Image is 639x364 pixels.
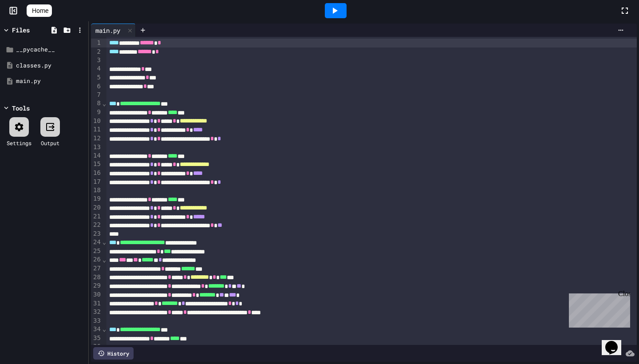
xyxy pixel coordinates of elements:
[91,194,102,203] div: 19
[91,117,102,126] div: 10
[91,264,102,273] div: 27
[91,221,102,229] div: 22
[91,247,102,256] div: 25
[91,169,102,178] div: 16
[91,281,102,290] div: 29
[91,24,136,37] div: main.py
[91,238,102,247] div: 24
[91,342,102,351] div: 36
[91,125,102,134] div: 11
[12,25,30,35] div: Files
[91,39,102,47] div: 1
[91,134,102,143] div: 12
[91,290,102,299] div: 30
[91,299,102,308] div: 31
[91,317,102,325] div: 33
[91,178,102,186] div: 17
[91,73,102,82] div: 5
[91,82,102,91] div: 6
[102,256,106,263] span: Fold line
[91,212,102,221] div: 21
[32,6,48,15] span: Home
[102,325,106,332] span: Fold line
[91,99,102,108] div: 8
[91,151,102,160] div: 14
[7,139,32,147] div: Settings
[27,4,52,17] a: Home
[91,203,102,212] div: 20
[4,4,61,56] div: Chat with us now!Close
[91,56,102,64] div: 3
[91,325,102,334] div: 34
[91,64,102,73] div: 4
[602,328,630,355] iframe: chat widget
[91,255,102,264] div: 26
[93,347,134,360] div: History
[91,108,102,117] div: 9
[91,160,102,169] div: 15
[91,186,102,194] div: 18
[102,100,106,107] span: Fold line
[91,273,102,282] div: 28
[91,143,102,151] div: 13
[565,290,630,328] iframe: chat widget
[41,139,59,147] div: Output
[91,47,102,56] div: 2
[16,45,85,54] div: __pycache__
[16,77,85,86] div: main.py
[16,61,85,70] div: classes.py
[12,103,30,113] div: Tools
[91,26,125,35] div: main.py
[102,238,106,245] span: Fold line
[91,229,102,238] div: 23
[91,334,102,343] div: 35
[91,308,102,317] div: 32
[91,91,102,99] div: 7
